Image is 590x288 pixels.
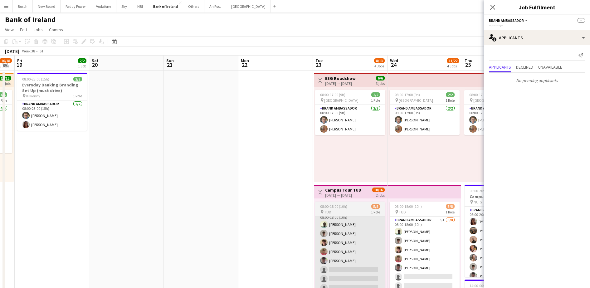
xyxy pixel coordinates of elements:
[5,27,14,32] span: View
[2,26,16,34] a: View
[464,105,534,135] app-card-role: Brand Ambassador2/208:00-17:00 (9h)[PERSON_NAME][PERSON_NAME]
[320,92,345,97] span: 08:00-17:00 (9h)
[31,26,45,34] a: Jobs
[46,26,66,34] a: Comms
[315,58,323,63] span: Tue
[13,0,33,12] button: Bosch
[447,64,459,68] div: 4 Jobs
[465,58,472,63] span: Thu
[116,0,132,12] button: Sky
[489,65,511,69] span: Applicants
[484,30,590,45] div: Applicants
[241,58,249,63] span: Mon
[465,194,534,199] h3: Campus Tour NUIG
[325,193,361,198] div: [DATE] → [DATE]
[473,98,508,103] span: [GEOGRAPHIC_DATA]
[26,94,40,98] span: Kilkenny
[464,90,534,135] app-job-card: 08:00-17:00 (9h)2/2 [GEOGRAPHIC_DATA]1 RoleBrand Ambassador2/208:00-17:00 (9h)[PERSON_NAME][PERSO...
[376,192,385,198] div: 2 jobs
[320,204,347,209] span: 08:00-18:00 (10h)
[464,61,472,68] span: 25
[447,58,459,63] span: 11/22
[376,81,385,86] div: 3 jobs
[78,64,86,68] div: 1 Job
[374,58,385,63] span: 8/13
[465,185,534,277] app-job-card: 08:00-20:00 (12h)7/8Campus Tour NUIG NUIG1 RoleBrand Ambassador5I7/808:00-20:00 (12h)[PERSON_NAME...
[371,204,380,209] span: 5/8
[578,18,585,23] span: --
[73,77,82,81] span: 2/2
[324,210,331,214] span: TUD
[489,18,529,23] button: Brand Ambassador
[17,100,87,131] app-card-role: Brand Ambassador2/208:00-23:00 (15h)[PERSON_NAME][PERSON_NAME]
[78,58,86,63] span: 2/2
[17,58,22,63] span: Fri
[399,210,406,214] span: TUD
[315,61,323,68] span: 23
[33,0,61,12] button: New Board
[61,0,91,12] button: Paddy Power
[446,210,455,214] span: 1 Role
[33,27,43,32] span: Jobs
[395,92,420,97] span: 08:00-17:00 (9h)
[325,187,361,193] h3: Campus Tour TUD
[49,27,63,32] span: Comms
[516,65,533,69] span: Declined
[390,105,460,135] app-card-role: Brand Ambassador2/208:00-17:00 (9h)[PERSON_NAME][PERSON_NAME]
[484,75,590,86] p: No pending applicants
[371,210,380,214] span: 1 Role
[17,82,87,93] h3: Everyday Banking Branding Set Up (must drive)
[91,0,116,12] button: Vodafone
[5,15,56,24] h1: Bank of Ireland
[395,204,422,209] span: 08:00-18:00 (10h)
[2,81,11,86] div: 3 jobs
[372,188,385,192] span: 10/16
[470,283,504,288] span: 14:00-00:00 (10h) (Fri)
[474,200,482,204] span: NUIG
[371,98,380,103] span: 1 Role
[204,0,226,12] button: An Post
[399,98,433,103] span: [GEOGRAPHIC_DATA]
[446,98,455,103] span: 1 Role
[166,58,174,63] span: Sun
[165,61,174,68] span: 21
[22,77,49,81] span: 08:00-23:00 (15h)
[374,64,384,68] div: 4 Jobs
[390,90,460,135] app-job-card: 08:00-17:00 (9h)2/2 [GEOGRAPHIC_DATA]1 RoleBrand Ambassador2/208:00-17:00 (9h)[PERSON_NAME][PERSO...
[376,76,385,81] span: 6/6
[91,61,99,68] span: 20
[16,61,22,68] span: 19
[371,92,380,97] span: 2/2
[5,48,19,54] div: [DATE]
[132,0,148,12] button: NBI
[92,58,99,63] span: Sat
[73,94,82,98] span: 1 Role
[325,76,356,81] h3: ESG Roadshow
[39,49,44,53] div: IST
[489,23,585,28] div: --:-- - --:--
[315,105,385,135] app-card-role: Brand Ambassador2/208:00-17:00 (9h)[PERSON_NAME][PERSON_NAME]
[21,49,36,53] span: Week 38
[324,98,358,103] span: [GEOGRAPHIC_DATA]
[148,0,183,12] button: Bank of Ireland
[446,92,455,97] span: 2/2
[538,65,562,69] span: Unavailable
[389,61,398,68] span: 24
[183,0,204,12] button: Others
[17,26,30,34] a: Edit
[469,92,495,97] span: 08:00-17:00 (9h)
[226,0,271,12] button: [GEOGRAPHIC_DATA]
[390,58,398,63] span: Wed
[17,73,87,131] app-job-card: 08:00-23:00 (15h)2/2Everyday Banking Branding Set Up (must drive) Kilkenny1 RoleBrand Ambassador2...
[446,204,455,209] span: 5/8
[240,61,249,68] span: 22
[315,90,385,135] app-job-card: 08:00-17:00 (9h)2/2 [GEOGRAPHIC_DATA]1 RoleBrand Ambassador2/208:00-17:00 (9h)[PERSON_NAME][PERSO...
[489,18,524,23] span: Brand Ambassador
[325,81,356,86] div: [DATE] → [DATE]
[470,188,497,193] span: 08:00-20:00 (12h)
